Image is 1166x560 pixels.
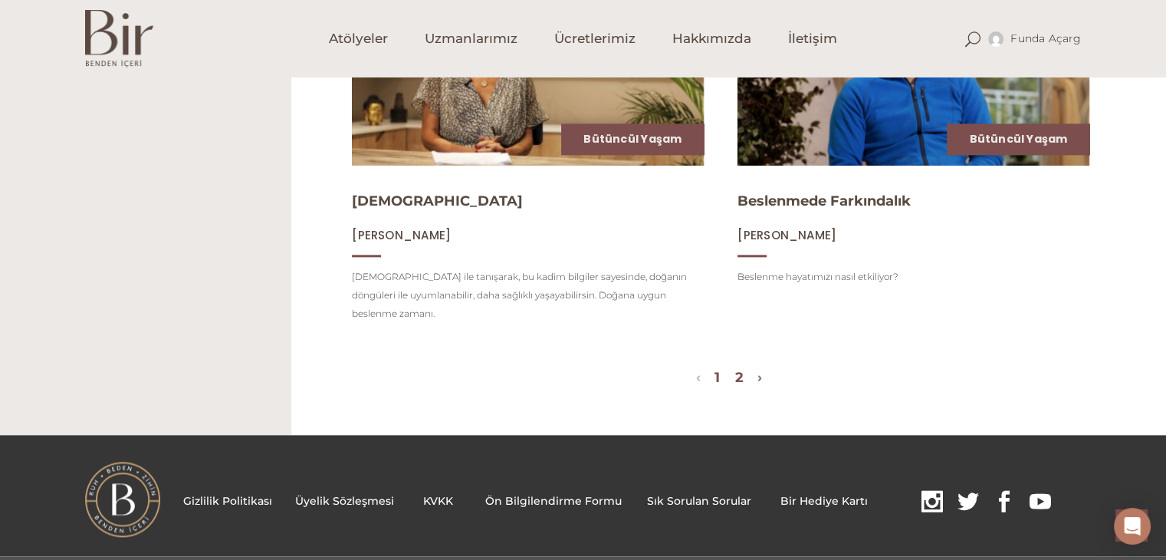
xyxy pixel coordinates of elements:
span: Uzmanlarımız [425,30,517,48]
p: Beslenme hayatımızı nasıl etkiliyor? [737,268,1089,286]
span: İletişim [788,30,837,48]
a: 2 [735,369,744,386]
span: Atölyeler [329,30,388,48]
a: Bütüncül Yaşam [969,131,1067,147]
div: Open Intercom Messenger [1114,508,1151,545]
p: . [183,490,1063,514]
img: BI%CC%87R-LOGO.png [85,462,160,537]
a: Beslenmede Farkındalık [737,193,911,209]
p: [DEMOGRAPHIC_DATA] ile tanışarak, bu kadim bilgiler sayesinde, doğanın döngüleri ile uyumlanabili... [352,268,704,323]
a: 1 [714,369,720,386]
span: Hakkımızda [672,30,751,48]
span: [PERSON_NAME] [737,227,836,243]
a: Bir Sonraki Sayfa [757,369,762,386]
span: [PERSON_NAME] [352,227,451,243]
a: [PERSON_NAME] [352,228,451,242]
a: KVKK [423,494,453,508]
span: Ücretlerimiz [554,30,636,48]
a: Üyelik Sözleşmesi [295,494,394,508]
a: Gizlilik Politikası [183,494,272,508]
a: Bir Hediye Kartı [780,494,868,508]
span: Funda Açarg [1010,31,1081,45]
a: Sık Sorulan Sorular [647,494,751,508]
a: [DEMOGRAPHIC_DATA] [352,193,523,209]
a: Bir Önceki Sayfa [696,369,701,386]
a: Ön Bilgilendirme Formu [485,494,622,508]
a: Bütüncül Yaşam [583,131,682,147]
a: [PERSON_NAME] [737,228,836,242]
